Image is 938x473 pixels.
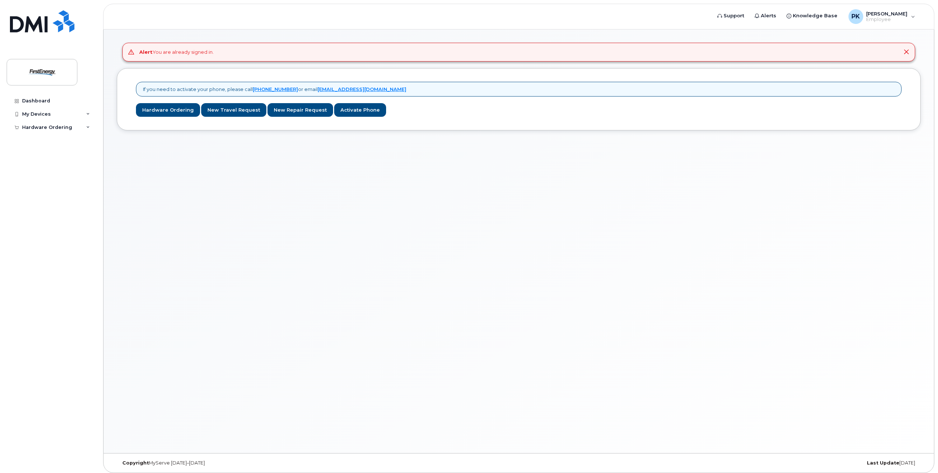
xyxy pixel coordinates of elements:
div: You are already signed in. [139,49,214,56]
a: Hardware Ordering [136,103,200,117]
strong: Alert [139,49,153,55]
strong: Copyright [122,460,149,466]
a: Activate Phone [334,103,386,117]
a: New Travel Request [201,103,266,117]
div: MyServe [DATE]–[DATE] [117,460,385,466]
a: New Repair Request [267,103,333,117]
strong: Last Update [867,460,899,466]
div: [DATE] [653,460,921,466]
a: [PHONE_NUMBER] [253,86,298,92]
a: [EMAIL_ADDRESS][DOMAIN_NAME] [318,86,406,92]
p: If you need to activate your phone, please call or email [143,86,406,93]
